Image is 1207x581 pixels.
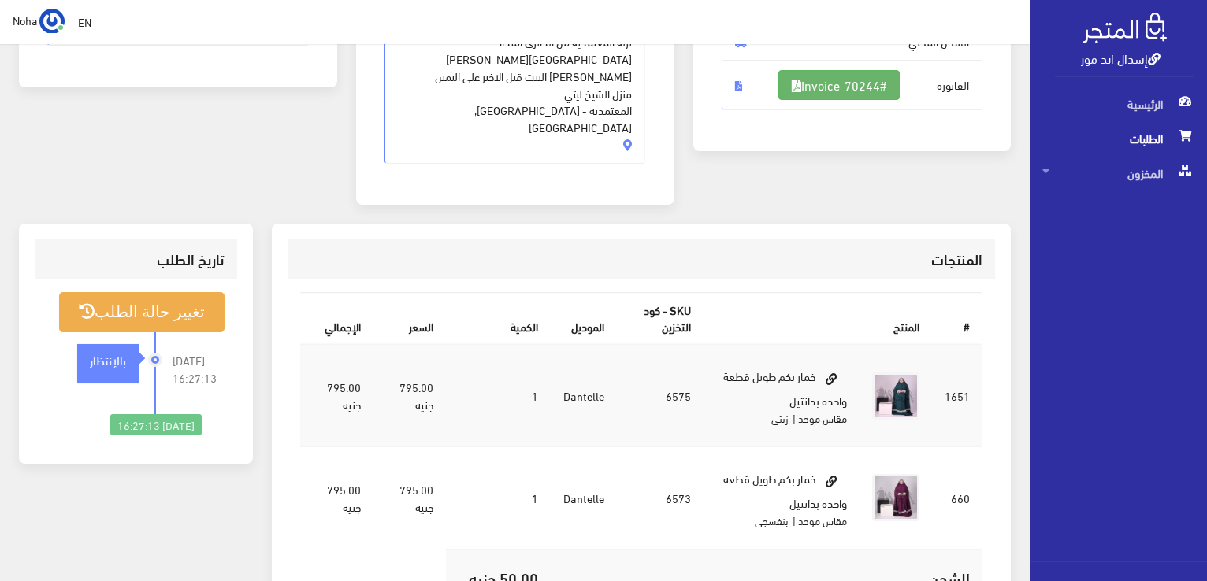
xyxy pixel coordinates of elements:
a: المخزون [1030,156,1207,191]
th: SKU - كود التخزين [617,293,704,344]
div: [DATE] 16:27:13 [110,414,202,436]
td: 795.00 جنيه [300,447,373,550]
strong: بالإنتظار [90,351,126,368]
a: الطلبات [1030,121,1207,156]
td: 1 [446,447,551,550]
th: # [932,293,982,344]
th: اﻹجمالي [300,293,373,344]
h3: تاريخ الطلب [47,252,225,267]
span: [DATE] 16:27:13 [173,352,225,387]
small: مقاس موحد [798,511,847,530]
th: الكمية [446,293,551,344]
h3: المنتجات [300,252,982,267]
a: الرئيسية [1030,87,1207,121]
button: تغيير حالة الطلب [59,292,225,332]
a: ... Noha [13,8,65,33]
img: . [1083,13,1167,43]
span: المخزون [1042,156,1194,191]
td: 795.00 جنيه [373,447,446,550]
span: نزلة المعتمديه من الدائري امتداد [GEOGRAPHIC_DATA][PERSON_NAME][PERSON_NAME] البيت قبل الاخير على... [398,16,633,135]
span: الطلبات [1042,121,1194,156]
u: EN [78,12,91,31]
small: | زيتى [771,409,796,427]
a: إسدال اند مور [1081,46,1161,69]
iframe: Drift Widget Chat Controller [19,473,79,533]
span: الفاتورة [722,60,983,110]
td: 1651 [932,344,982,446]
td: 6573 [617,447,704,550]
td: 1 [446,344,551,446]
th: المنتج [704,293,932,344]
td: 6575 [617,344,704,446]
span: Noha [13,10,37,30]
th: الموديل [551,293,617,344]
small: مقاس موحد [798,409,847,427]
img: ... [39,9,65,34]
td: Dantelle [551,344,617,446]
td: 795.00 جنيه [300,344,373,446]
td: خمار بكم طويل قطعة واحده بدانتيل [704,447,860,550]
a: EN [72,8,98,36]
td: 795.00 جنيه [373,344,446,446]
small: | بنفسجى [755,511,796,530]
td: Dantelle [551,447,617,550]
td: خمار بكم طويل قطعة واحده بدانتيل [704,344,860,446]
span: الرئيسية [1042,87,1194,121]
th: السعر [373,293,446,344]
td: 660 [932,447,982,550]
a: #Invoice-70244 [778,70,900,100]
